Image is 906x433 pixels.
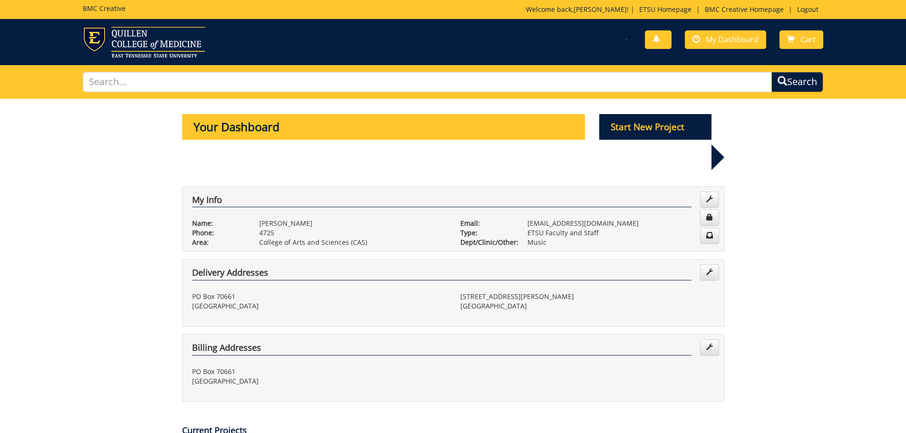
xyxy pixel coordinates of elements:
span: Cart [800,34,816,45]
p: PO Box 70661 [192,292,446,301]
h4: My Info [192,195,692,208]
button: Search [771,72,823,92]
p: Name: [192,219,245,228]
a: Edit Addresses [700,264,719,280]
a: Cart [779,30,823,49]
a: ETSU Homepage [634,5,696,14]
p: [EMAIL_ADDRESS][DOMAIN_NAME] [527,219,714,228]
a: My Dashboard [685,30,766,49]
p: College of Arts and Sciences (CAS) [259,238,446,247]
h5: BMC Creative [83,5,126,12]
p: [GEOGRAPHIC_DATA] [192,301,446,311]
h4: Delivery Addresses [192,268,692,280]
h4: Billing Addresses [192,343,692,356]
p: Your Dashboard [182,114,585,140]
p: Welcome back, ! | | | [526,5,823,14]
input: Search... [83,72,772,92]
p: Start New Project [599,114,711,140]
a: Change Password [700,210,719,226]
a: Change Communication Preferences [700,228,719,244]
p: [STREET_ADDRESS][PERSON_NAME] [460,292,714,301]
p: [GEOGRAPHIC_DATA] [460,301,714,311]
p: Email: [460,219,513,228]
p: Music [527,238,714,247]
a: Edit Addresses [700,339,719,356]
p: ETSU Faculty and Staff [527,228,714,238]
img: ETSU logo [83,27,205,58]
p: [PERSON_NAME] [259,219,446,228]
p: Type: [460,228,513,238]
a: Edit Info [700,192,719,208]
p: PO Box 70661 [192,367,446,376]
a: BMC Creative Homepage [700,5,789,14]
p: [GEOGRAPHIC_DATA] [192,376,446,386]
p: Phone: [192,228,245,238]
p: 4725 [259,228,446,238]
a: Start New Project [599,123,711,132]
p: Area: [192,238,245,247]
p: Dept/Clinic/Other: [460,238,513,247]
a: [PERSON_NAME] [574,5,627,14]
a: Logout [792,5,823,14]
span: My Dashboard [706,34,759,45]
